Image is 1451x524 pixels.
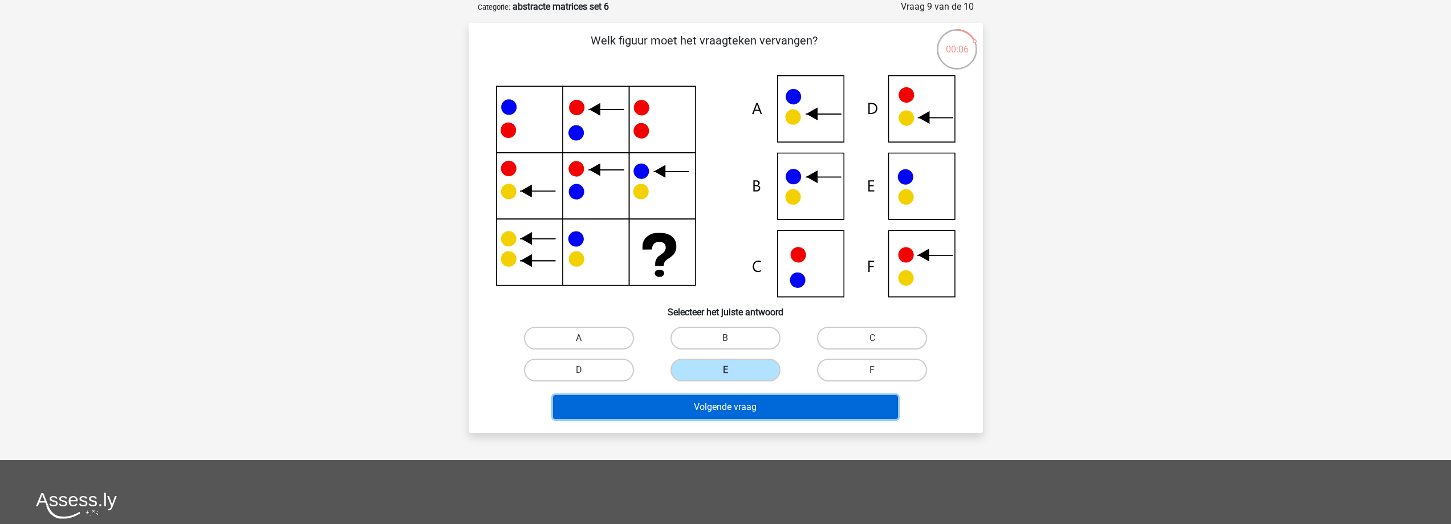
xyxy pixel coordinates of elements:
button: Volgende vraag [553,395,898,419]
label: B [670,327,781,350]
label: C [817,327,927,350]
h6: Selecteer het juiste antwoord [487,298,965,318]
label: E [670,359,781,381]
p: Welk figuur moet het vraagteken vervangen? [487,32,922,66]
div: 00:06 [936,28,978,56]
label: A [524,327,634,350]
label: F [817,359,927,381]
strong: abstracte matrices set 6 [513,1,609,12]
img: Assessly logo [36,492,117,519]
label: D [524,359,634,381]
small: Categorie: [478,3,510,11]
